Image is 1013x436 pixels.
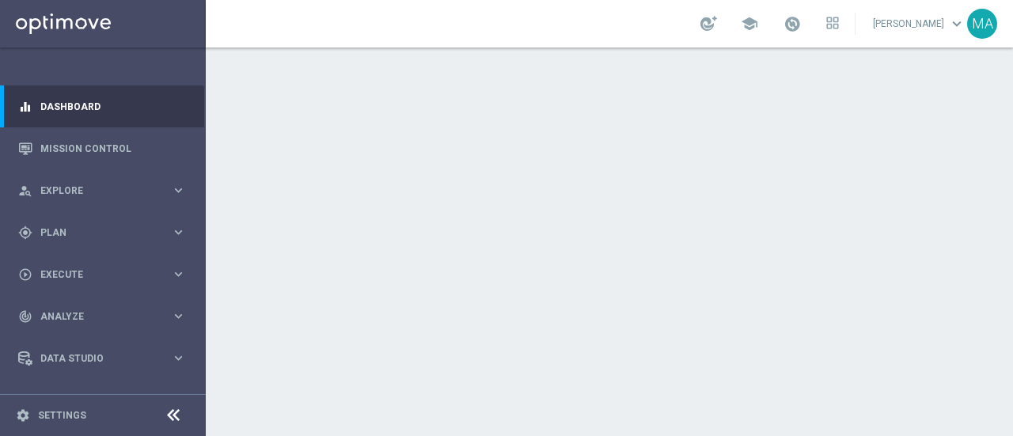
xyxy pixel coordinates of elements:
a: Mission Control [40,127,186,169]
i: lightbulb [18,393,32,408]
span: school [741,15,758,32]
i: equalizer [18,100,32,114]
i: person_search [18,184,32,198]
i: keyboard_arrow_right [171,351,186,366]
a: Optibot [40,379,165,421]
button: person_search Explore keyboard_arrow_right [17,184,187,197]
div: Dashboard [18,85,186,127]
div: Data Studio [18,351,171,366]
button: track_changes Analyze keyboard_arrow_right [17,310,187,323]
span: keyboard_arrow_down [948,15,966,32]
i: track_changes [18,309,32,324]
i: keyboard_arrow_right [171,267,186,282]
button: Mission Control [17,142,187,155]
i: play_circle_outline [18,267,32,282]
div: Analyze [18,309,171,324]
button: gps_fixed Plan keyboard_arrow_right [17,226,187,239]
div: Optibot [18,379,186,421]
div: Explore [18,184,171,198]
button: equalizer Dashboard [17,100,187,113]
i: keyboard_arrow_right [171,183,186,198]
span: Data Studio [40,354,171,363]
a: Settings [38,411,86,420]
button: Data Studio keyboard_arrow_right [17,352,187,365]
i: keyboard_arrow_right [171,225,186,240]
span: Plan [40,228,171,237]
i: keyboard_arrow_right [171,309,186,324]
a: Dashboard [40,85,186,127]
i: settings [16,408,30,423]
a: [PERSON_NAME]keyboard_arrow_down [871,12,967,36]
div: MA [967,9,997,39]
div: Plan [18,226,171,240]
span: Explore [40,186,171,195]
div: Execute [18,267,171,282]
button: play_circle_outline Execute keyboard_arrow_right [17,268,187,281]
div: Mission Control [18,127,186,169]
span: Execute [40,270,171,279]
i: gps_fixed [18,226,32,240]
span: Analyze [40,312,171,321]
